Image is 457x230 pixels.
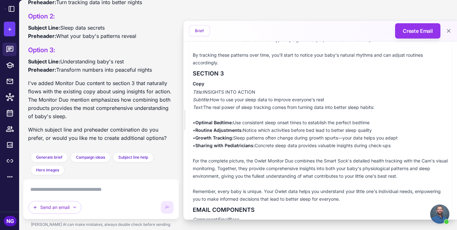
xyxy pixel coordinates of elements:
span: Subject line help [118,155,148,160]
em: Component: [193,217,218,222]
div: Open chat [430,205,449,224]
p: I've added Monitor Duo content to section 3 that naturally flows with the existing copy about usi... [28,79,174,120]
button: Campaign ideas [71,152,110,162]
span: + [8,24,12,34]
strong: Sharing with Pediatricians: [195,143,255,148]
span: Generate brief [36,155,63,160]
p: Understanding baby's rest Transform numbers into peaceful nights [28,57,174,74]
button: Send an email [28,201,81,214]
button: Create Email [395,23,440,39]
button: Subject line help [113,152,154,162]
strong: Preheader: [28,33,56,39]
h3: SECTION 3 [193,69,448,78]
em: Subtitle: [193,97,210,102]
strong: Preheader: [28,67,56,73]
p: Which subject line and preheader combination do you prefer, or would you like me to create additi... [28,126,174,142]
button: Hero images [31,165,64,175]
button: Brief [190,26,209,36]
button: + [4,22,15,36]
em: Title: [193,89,203,95]
h4: Copy [193,81,448,87]
span: Campaign ideas [76,155,105,160]
h3: Option 3: [28,45,174,55]
button: Generate brief [31,152,68,162]
span: Hero images [36,167,59,173]
strong: Growth Tracking: [195,135,233,140]
div: NG [4,216,17,226]
h3: EMAIL COMPONENTS [193,205,448,214]
div: [PERSON_NAME] AI can make mistakes, always double check before sending. [23,219,179,230]
h3: Option 2: [28,11,174,21]
strong: Routine Adjustments: [195,127,243,133]
span: Create Email [403,27,433,35]
p: INSIGHTS INTO ACTION How to use your sleep data to improve everyone's rest The real power of slee... [193,88,448,203]
em: Text: [193,104,203,110]
p: Sleep data secrets What your baby's patterns reveal [28,24,174,40]
strong: Subject Line: [28,58,60,65]
strong: Optimal Bedtime: [195,120,233,125]
strong: Subject Line: [28,25,60,31]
